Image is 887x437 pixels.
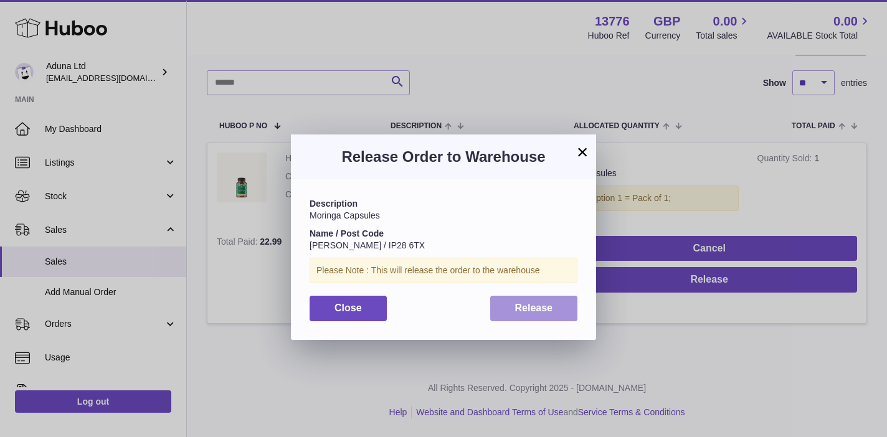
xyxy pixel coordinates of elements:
button: × [575,144,590,159]
strong: Name / Post Code [310,228,384,238]
h3: Release Order to Warehouse [310,147,577,167]
span: Close [334,303,362,313]
strong: Description [310,199,358,209]
span: Release [515,303,553,313]
div: Please Note : This will release the order to the warehouse [310,258,577,283]
button: Close [310,296,387,321]
span: Moringa Capsules [310,210,380,220]
span: [PERSON_NAME] / IP28 6TX [310,240,425,250]
button: Release [490,296,578,321]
